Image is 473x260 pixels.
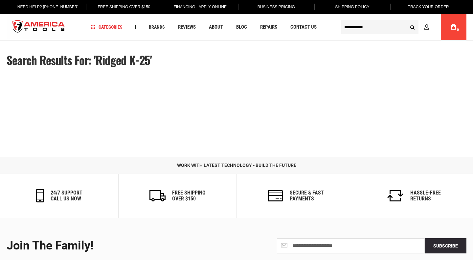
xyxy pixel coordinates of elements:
span: Brands [149,25,165,29]
span: Search results for: 'ridged k-25' [7,51,152,68]
span: Repairs [260,25,277,30]
a: Contact Us [287,23,320,32]
h6: Hassle-Free Returns [410,190,441,201]
span: Blog [236,25,247,30]
div: Join the Family! [7,239,232,252]
span: Subscribe [433,243,458,248]
button: Subscribe [425,238,466,253]
a: Repairs [257,23,280,32]
a: Brands [146,23,168,32]
h6: 24/7 support call us now [51,190,82,201]
button: Search [406,21,418,33]
span: Shipping Policy [335,5,370,9]
a: store logo [7,15,70,39]
img: America Tools [7,15,70,39]
h6: Free Shipping Over $150 [172,190,205,201]
h6: secure & fast payments [290,190,324,201]
a: About [206,23,226,32]
span: 0 [457,28,459,32]
span: Categories [91,25,123,29]
a: Categories [88,23,125,32]
span: About [209,25,223,30]
a: Blog [233,23,250,32]
span: Contact Us [290,25,317,30]
a: Reviews [175,23,199,32]
span: Reviews [178,25,196,30]
a: 0 [447,14,460,40]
